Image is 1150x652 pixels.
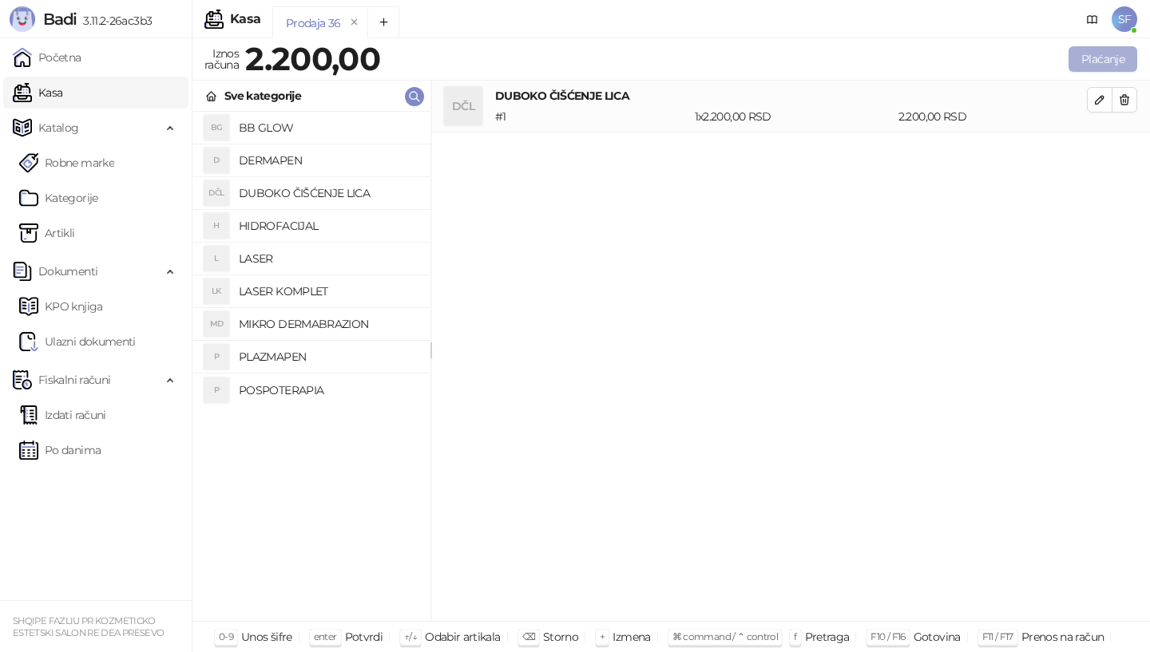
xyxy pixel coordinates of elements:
span: ↑/↓ [404,630,417,642]
a: Početna [13,41,81,73]
div: Izmena [613,626,650,647]
h4: MIKRO DERMABRAZION [239,311,418,337]
h4: DUBOKO ČIŠĆENJE LICA [495,87,1087,105]
span: ⌘ command / ⌃ control [672,630,779,642]
img: Logo [10,6,35,32]
button: Plaćanje [1069,46,1137,72]
span: f [794,630,796,642]
div: # 1 [492,108,692,125]
div: DČL [204,180,229,206]
div: LK [204,279,229,304]
h4: LASER KOMPLET [239,279,418,304]
span: Fiskalni računi [38,364,110,396]
div: Odabir artikala [425,626,500,647]
span: F10 / F16 [870,630,905,642]
button: remove [344,16,365,30]
h4: DERMAPEN [239,148,418,173]
div: BG [204,115,229,140]
div: 1 x 2.200,00 RSD [692,108,895,125]
strong: 2.200,00 [245,39,380,78]
a: Robne marke [19,147,114,179]
a: ArtikliArtikli [19,217,75,249]
span: enter [314,630,337,642]
span: 3.11.2-26ac3b3 [77,14,152,28]
div: Iznos računa [201,43,242,75]
div: Kasa [230,13,260,26]
div: MD [204,311,229,337]
div: L [204,246,229,271]
span: + [600,630,605,642]
span: ⌫ [522,630,535,642]
span: F11 / F17 [982,630,1013,642]
div: Storno [543,626,578,647]
span: Katalog [38,112,79,144]
div: Pretraga [805,626,850,647]
h4: BB GLOW [239,115,418,140]
div: Gotovina [914,626,961,647]
div: P [204,344,229,369]
div: H [204,213,229,239]
a: KPO knjigaKPO knjiga [19,290,103,322]
h4: LASER [239,246,418,271]
div: Unos šifre [241,626,292,647]
a: Kasa [13,77,62,109]
h4: HIDROFACIJAL [239,213,418,239]
h4: DUBOKO ČIŠĆENJE LICA [239,180,418,206]
a: Ulazni dokumentiUlazni dokumenti [19,326,136,358]
div: Potvrdi [345,626,383,647]
a: Izdati računi [19,399,106,431]
a: Kategorije [19,182,98,214]
span: Badi [43,10,77,29]
span: SF [1112,6,1137,32]
h4: PLAZMAPEN [239,344,418,369]
div: Sve kategorije [224,87,301,105]
button: Add tab [367,6,399,38]
div: 2.200,00 RSD [895,108,1090,125]
div: DČL [444,87,482,125]
span: 0-9 [219,630,233,642]
div: P [204,377,229,403]
div: grid [192,112,430,621]
div: Prodaja 36 [286,14,341,32]
span: Dokumenti [38,255,97,287]
a: Po danima [19,434,101,466]
div: D [204,148,229,173]
a: Dokumentacija [1080,6,1105,32]
h4: POSPOTERAPIA [239,377,418,403]
small: SHQIPE FAZLIU PR KOZMETICKO ESTETSKI SALON RE DEA PRESEVO [13,615,164,638]
div: Prenos na račun [1021,626,1104,647]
